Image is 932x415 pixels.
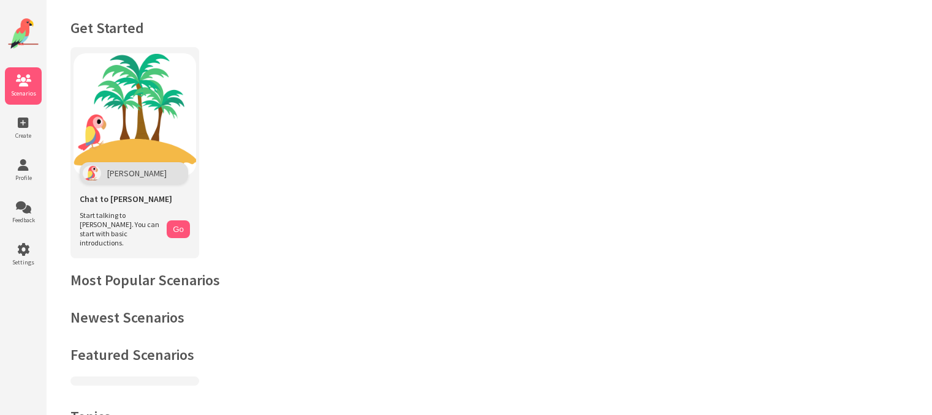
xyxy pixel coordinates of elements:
span: Create [5,132,42,140]
h2: Featured Scenarios [70,345,907,364]
h2: Most Popular Scenarios [70,271,907,290]
img: Polly [83,165,101,181]
span: Chat to [PERSON_NAME] [80,193,172,204]
img: Website Logo [8,18,39,49]
span: Scenarios [5,89,42,97]
span: Start talking to [PERSON_NAME]. You can start with basic introductions. [80,211,161,247]
span: Feedback [5,216,42,224]
span: [PERSON_NAME] [107,168,167,179]
span: Settings [5,258,42,266]
span: Profile [5,174,42,182]
button: Go [167,220,190,238]
img: Chat with Polly [74,53,196,176]
h2: Newest Scenarios [70,308,907,327]
h1: Get Started [70,18,907,37]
